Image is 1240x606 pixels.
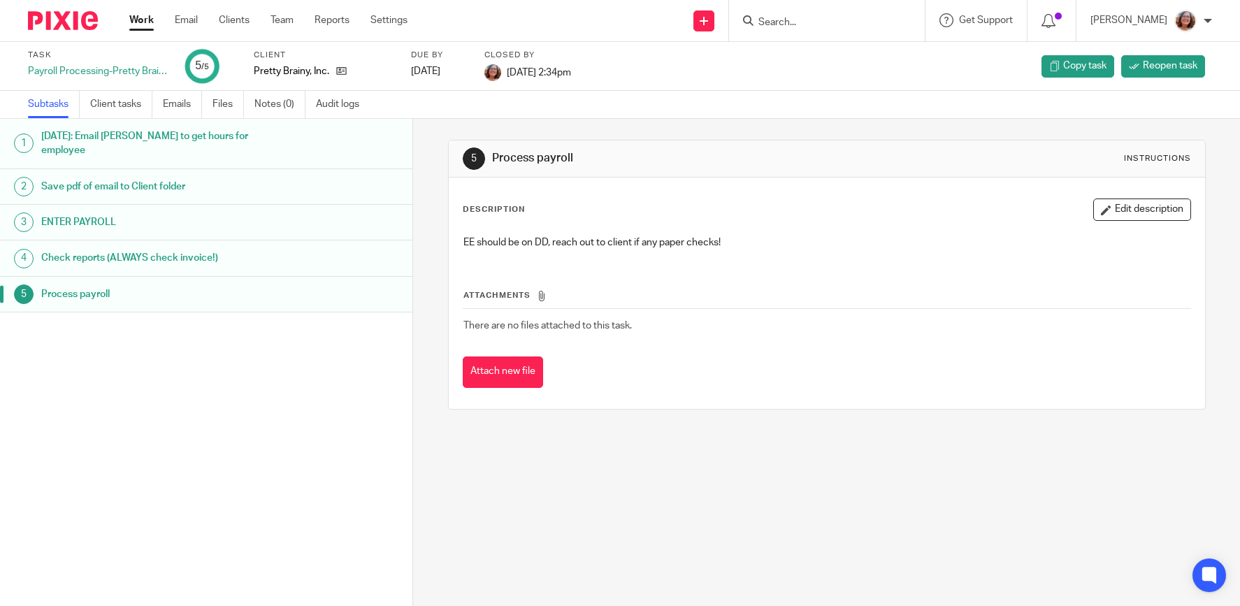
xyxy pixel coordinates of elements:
input: Search [757,17,883,29]
a: Files [212,91,244,118]
label: Closed by [484,50,571,61]
div: [DATE] [411,64,467,78]
h1: Process payroll [41,284,280,305]
div: Instructions [1124,153,1191,164]
label: Due by [411,50,467,61]
a: Team [271,13,294,27]
span: Attachments [463,291,531,299]
a: Notes (0) [254,91,305,118]
a: Work [129,13,154,27]
small: /5 [201,63,209,71]
div: 5 [195,58,209,74]
a: Audit logs [316,91,370,118]
a: Settings [370,13,408,27]
h1: Process payroll [492,151,856,166]
span: There are no files attached to this task. [463,321,632,331]
span: [DATE] 2:34pm [507,67,571,77]
div: 2 [14,177,34,196]
p: Pretty Brainy, Inc. [254,64,329,78]
p: Description [463,204,525,215]
div: 1 [14,134,34,153]
a: Client tasks [90,91,152,118]
a: Subtasks [28,91,80,118]
a: Reopen task [1121,55,1205,78]
a: Clients [219,13,250,27]
button: Attach new file [463,356,543,388]
h1: [DATE]: Email [PERSON_NAME] to get hours for employee [41,126,280,161]
span: Reopen task [1143,59,1197,73]
a: Email [175,13,198,27]
label: Task [28,50,168,61]
div: 5 [14,284,34,304]
a: Reports [315,13,349,27]
h1: ENTER PAYROLL [41,212,280,233]
img: LB%20Reg%20Headshot%208-2-23.jpg [484,64,501,81]
span: Copy task [1063,59,1106,73]
a: Emails [163,91,202,118]
h1: Save pdf of email to Client folder [41,176,280,197]
label: Client [254,50,394,61]
img: Pixie [28,11,98,30]
h1: Check reports (ALWAYS check invoice!) [41,247,280,268]
div: 4 [14,249,34,268]
p: EE should be on DD, reach out to client if any paper checks! [463,236,1190,250]
img: LB%20Reg%20Headshot%208-2-23.jpg [1174,10,1197,32]
div: 5 [463,147,485,170]
div: 3 [14,212,34,232]
p: [PERSON_NAME] [1090,13,1167,27]
div: Payroll Processing-Pretty Brainy [28,64,168,78]
span: Get Support [959,15,1013,25]
button: Edit description [1093,199,1191,221]
a: Copy task [1041,55,1114,78]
